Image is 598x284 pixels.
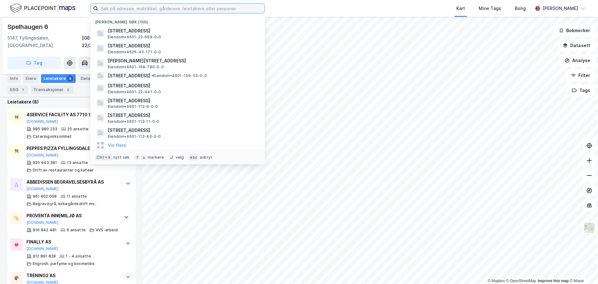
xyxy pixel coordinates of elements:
button: Bokmerker [553,24,596,37]
span: [STREET_ADDRESS] [108,72,150,79]
div: Datasett [78,74,102,83]
div: Ctrl + k [95,154,112,161]
button: Datasett [558,39,596,52]
div: PROVENTA INNEMILJØ AS [26,212,118,219]
div: Engrosh. parfyme og kosmetikk [33,261,95,266]
div: 5147, Fyllingsdalen, [GEOGRAPHIC_DATA] [7,34,82,49]
div: Bolig [515,5,526,12]
div: Begrav.byrå, kirkegårdsdrift mv.. [33,201,97,206]
span: Eiendom • 4601-159-53-0-0 [151,73,207,78]
div: markere [148,155,164,160]
button: Tag [7,57,61,69]
img: Z [583,222,595,234]
div: ESG [7,85,28,94]
div: 920 943 381 [33,160,57,165]
div: ABBEDISSEN BEGRAVELSESBYRÅ AS [26,178,119,186]
button: [DOMAIN_NAME] [26,246,59,251]
div: velg [176,155,184,160]
div: Leietakere (8) [7,98,136,106]
div: 4SERVICE FACILITY AS 7710 SPELHAUGEN [26,111,119,118]
span: Eiendom • 4601-22-669-0-0 [108,35,161,40]
div: 1 [20,87,26,93]
button: [DOMAIN_NAME] [26,186,59,191]
button: Tags [567,84,596,97]
span: [STREET_ADDRESS] [108,27,257,35]
div: 11 ansatte [67,194,87,199]
div: 6 ansatte [67,228,86,233]
div: Kontrollprogram for chat [567,254,598,284]
div: 13 ansatte [67,160,88,165]
span: [STREET_ADDRESS] [108,97,257,104]
div: Transaksjoner [31,85,74,94]
div: avbryt [200,155,212,160]
iframe: Chat Widget [567,254,598,284]
div: [PERSON_NAME] [543,5,578,12]
span: • [151,73,153,78]
div: 2 [65,87,71,93]
div: 961 802 008 [33,194,57,199]
div: Mine Tags [479,5,501,12]
div: Drift av restauranter og kafeer [33,168,94,173]
a: OpenStreetMap [506,279,536,283]
img: logo.f888ab2527a4732fd821a326f86c7f29.svg [10,3,75,14]
span: Eiendom • 4626-45-171-0-0 [108,50,161,55]
a: Improve this map [538,279,569,283]
div: 25 ansatte [67,127,88,132]
div: Eiere [23,74,39,83]
button: Filter [566,69,596,82]
span: [STREET_ADDRESS] [108,42,257,50]
button: [DOMAIN_NAME] [26,119,59,124]
div: VVS-arbeid [96,228,118,233]
div: Cateringvirksomhet [33,134,72,139]
span: [STREET_ADDRESS] [108,82,257,89]
div: Info [7,74,21,83]
div: 1 - 4 ansatte [66,254,91,259]
span: Eiendom • 4601-113-9-0-0 [108,104,158,109]
div: Leietakere [41,74,76,83]
button: Vis flere [108,142,126,149]
div: FINALLY AS [26,238,119,246]
span: [STREET_ADDRESS] [108,127,257,134]
div: [PERSON_NAME] søk (100) [90,15,265,26]
div: 916 842 481 [33,228,57,233]
span: Eiendom • 4601-22-441-0-0 [108,89,161,94]
div: 985 980 233 [33,127,57,132]
span: Eiendom • 4601-113-11-0-0 [108,119,159,124]
span: Eiendom • 4601-168-780-0-0 [108,65,164,70]
span: Eiendom • 4601-113-40-0-0 [108,134,161,139]
div: Kart [456,5,465,12]
div: [GEOGRAPHIC_DATA], 22/275 [82,34,136,49]
div: 8 [67,75,73,82]
span: [PERSON_NAME][STREET_ADDRESS] [108,57,257,65]
div: 912 891 828 [33,254,56,259]
div: PEPPES PIZZA FYLLINGSDALEN [26,145,119,152]
a: Mapbox [488,279,505,283]
button: Analyse [559,54,596,67]
span: [STREET_ADDRESS] [108,112,257,119]
button: [DOMAIN_NAME] [26,153,59,158]
div: TRENING2 AS [26,272,119,279]
div: Spelhaugen 6 [7,22,50,32]
input: Søk på adresse, matrikkel, gårdeiere, leietakere eller personer [98,4,264,13]
div: esc [189,154,198,161]
button: [DOMAIN_NAME] [26,220,59,225]
div: nytt søk [113,155,130,160]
